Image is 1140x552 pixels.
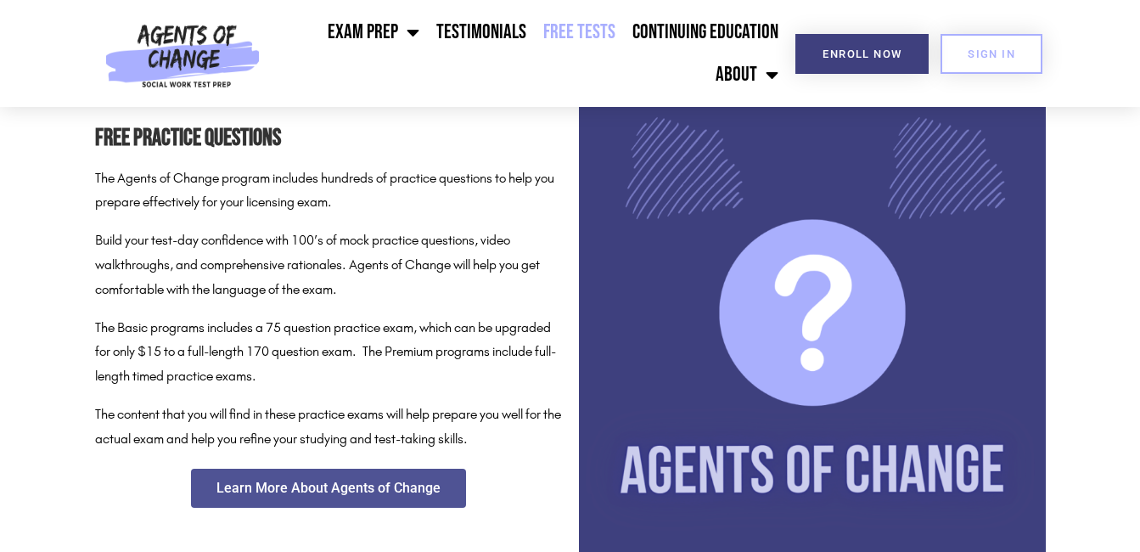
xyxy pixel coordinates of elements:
a: Exam Prep [319,11,428,54]
span: Learn More About Agents of Change [216,482,441,495]
a: Continuing Education [624,11,787,54]
a: Learn More About Agents of Change [191,469,466,508]
p: Build your test-day confidence with 100’s of mock practice questions, video walkthroughs, and com... [95,228,562,301]
span: SIGN IN [968,48,1015,59]
a: Testimonials [428,11,535,54]
p: The content that you will find in these practice exams will help prepare you well for the actual ... [95,403,562,452]
a: SIGN IN [941,34,1042,74]
span: Enroll Now [823,48,901,59]
p: The Basic programs includes a 75 question practice exam, which can be upgraded for only $15 to a ... [95,316,562,389]
p: The Agents of Change program includes hundreds of practice questions to help you prepare effectiv... [95,166,562,216]
h2: Free Practice Questions [95,120,562,158]
nav: Menu [267,11,787,96]
a: Enroll Now [795,34,929,74]
a: About [707,54,787,96]
a: Free Tests [535,11,624,54]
